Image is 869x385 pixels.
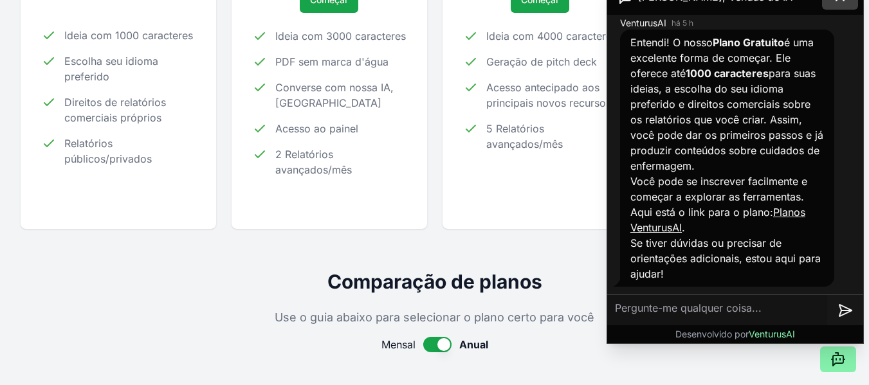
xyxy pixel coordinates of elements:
font: Entendi! O nosso [630,36,713,49]
font: Acesso ao painel [275,122,358,135]
font: VenturusAI [620,17,666,28]
font: 1000 caracteres [686,67,769,80]
font: Plano Gratuito [713,36,784,49]
font: há 5 h [672,18,693,28]
font: Mensal [381,338,416,351]
font: Converse com nossa IA, [GEOGRAPHIC_DATA] [275,81,394,109]
font: . [682,221,685,234]
font: Ideia com 3000 caracteres [275,30,406,42]
font: Anual [459,338,488,351]
font: Use o guia abaixo para selecionar o plano certo para você [275,310,594,324]
font: Ideia com 4000 caracteres [486,30,617,42]
font: Você pode se inscrever facilmente e começar a explorar as ferramentas. Aqui está o link para o pl... [630,175,807,219]
font: para suas ideias, a escolha do seu idioma preferido e direitos comerciais sobre os relatórios que... [630,67,823,172]
font: Direitos de relatórios comerciais próprios [64,96,166,124]
font: Ideia com 1000 caracteres [64,29,193,42]
font: Escolha seu idioma preferido [64,55,158,83]
font: Desenvolvido por [675,328,749,339]
font: é uma excelente forma de começar. Ele oferece até [630,36,814,80]
font: VenturusAI [749,328,795,339]
font: Se tiver dúvidas ou precisar de orientações adicionais, estou aqui para ajudar! [630,237,821,280]
font: Acesso antecipado aos principais novos recursos [486,81,611,109]
font: 5 Relatórios avançados/mês [486,122,563,150]
font: Comparação de planos [327,270,542,293]
font: Geração de pitch deck [486,55,597,68]
font: PDF sem marca d'água [275,55,389,68]
font: 2 Relatórios avançados/mês [275,148,352,176]
font: Relatórios públicos/privados [64,137,152,165]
